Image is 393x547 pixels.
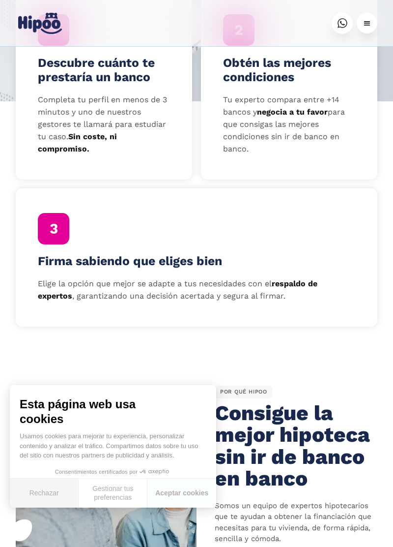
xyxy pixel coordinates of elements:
[38,254,222,269] h4: Firma sabiendo que eliges bien
[38,278,355,303] p: Elige la opción que mejor se adapte a tus necesidades con el , garantizando una decisión acertada...
[357,13,377,33] div: menu
[215,386,273,398] div: POR QUÉ HIPOO
[38,94,170,155] p: Completa tu perfil en menos de 3 minutos y uno de nuestros gestores te llamará para estudiar tu c...
[257,107,328,117] strong: negocia a tu favor
[223,56,355,85] h4: Obtén las mejores condiciones
[223,94,355,155] p: Tu experto compara entre +14 bancos y para que consigas las mejores condiciones sin ir de banco e...
[38,279,317,301] strong: respaldo de expertos
[215,402,377,490] h2: Consigue la mejor hipoteca sin ir de banco en banco
[38,132,117,153] strong: Sin coste, ni compromiso.
[16,9,64,38] a: home
[38,56,170,85] h4: Descubre cuánto te prestaría un banco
